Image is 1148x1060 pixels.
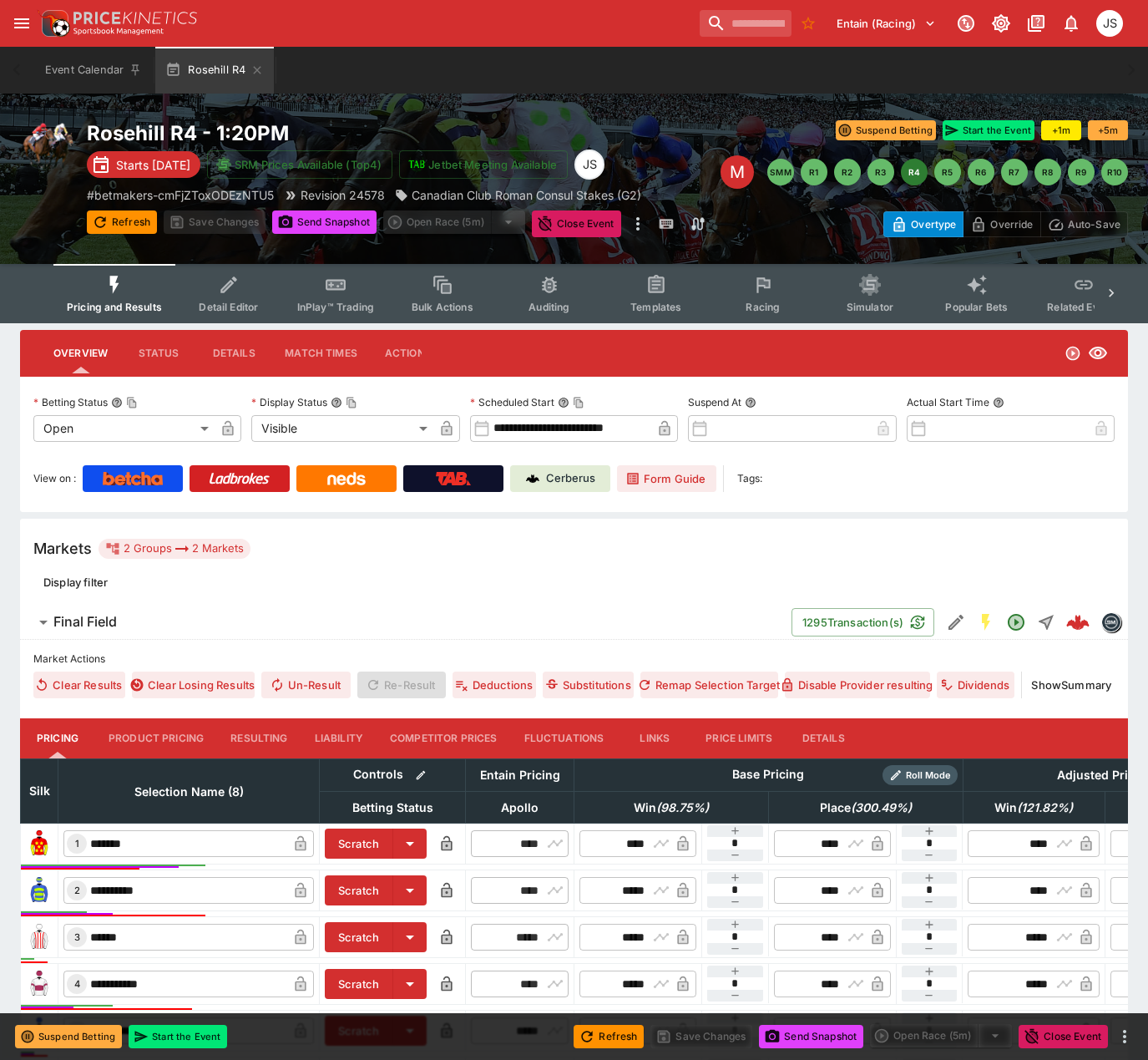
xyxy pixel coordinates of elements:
[67,301,162,313] span: Pricing and Results
[1001,159,1028,185] button: R7
[33,395,108,409] p: Betting Status
[937,672,1014,698] button: Dividends
[1091,5,1128,42] button: John Seaton
[870,1024,1012,1047] div: split button
[399,150,568,179] button: Jetbet Meeting Available
[7,8,37,38] button: open drawer
[1041,120,1081,140] button: +1m
[1017,798,1073,818] em: ( 121.82 %)
[26,830,53,857] img: runner 1
[934,159,961,185] button: R5
[700,10,791,37] input: search
[301,186,385,204] p: Revision 24578
[1066,611,1090,634] div: f84a3920-6fd3-46f9-b682-4bbd09ed0466
[95,718,217,758] button: Product Pricing
[412,301,473,313] span: Bulk Actions
[945,301,1008,313] span: Popular Bets
[331,397,342,408] button: Display StatusCopy To Clipboard
[297,301,374,313] span: InPlay™ Trading
[574,150,604,180] div: John Seaton
[785,672,930,698] button: Disable Provider resulting
[155,47,274,94] button: Rosehill R4
[73,12,197,24] img: PriceKinetics
[795,10,822,37] button: No Bookmarks
[20,120,73,174] img: horse_racing.png
[656,798,709,818] em: ( 98.75 %)
[26,971,53,997] img: runner 4
[21,758,58,823] th: Silk
[116,782,262,802] span: Selection Name (8)
[882,765,958,785] div: Show/hide Price Roll mode configuration.
[103,472,163,485] img: Betcha
[325,922,393,952] button: Scratch
[801,159,827,185] button: R1
[617,718,692,758] button: Links
[87,210,157,234] button: Refresh
[207,150,392,179] button: SRM Prices Available (Top4)
[759,1025,863,1048] button: Send Snapshot
[847,301,893,313] span: Simulator
[71,931,83,943] span: 3
[470,395,554,409] p: Scheduled Start
[786,718,861,758] button: Details
[40,333,121,373] button: Overview
[911,216,956,233] p: Overtype
[1029,672,1115,698] button: ShowSummary
[1115,1027,1135,1047] button: more
[528,301,569,313] span: Auditing
[941,607,971,637] button: Edit Detail
[907,395,989,409] p: Actual Start Time
[986,8,1016,38] button: Toggle light/dark mode
[1001,607,1031,637] button: Open
[1068,216,1120,233] p: Auto-Save
[532,210,621,237] button: Close Event
[453,672,537,698] button: Deductions
[1006,612,1026,632] svg: Open
[395,186,641,204] div: Canadian Club Roman Consul Stakes (G2)
[543,672,634,698] button: Substitutions
[976,798,1091,818] span: Win(121.82%)
[640,672,778,698] button: Remap Selection Target
[721,155,754,189] div: Edit Meeting
[33,672,125,698] button: Clear Results
[791,608,934,637] button: 1295Transaction(s)
[834,159,861,185] button: R2
[53,613,117,631] h6: Final Field
[196,333,271,373] button: Details
[129,1025,227,1048] button: Start the Event
[26,924,53,951] img: runner 3
[71,885,83,896] span: 2
[325,969,393,999] button: Scratch
[867,159,894,185] button: R3
[261,672,351,698] button: Un-Result
[35,47,152,94] button: Event Calendar
[573,397,584,408] button: Copy To Clipboard
[1021,8,1051,38] button: Documentation
[883,211,963,237] button: Overtype
[990,216,1033,233] p: Override
[408,156,425,173] img: jetbet-logo.svg
[737,465,762,492] label: Tags:
[111,397,123,408] button: Betting StatusCopy To Clipboard
[20,606,791,639] button: Final Field
[301,718,377,758] button: Liability
[526,472,539,485] img: Cerberus
[466,791,574,823] th: Apollo
[132,672,255,698] button: Clear Losing Results
[37,7,70,40] img: PriceKinetics Logo
[272,210,377,234] button: Send Snapshot
[1096,10,1123,37] div: John Seaton
[1102,613,1120,631] img: betmakers
[87,120,694,146] h2: Copy To Clipboard
[617,465,716,492] a: Form Guide
[1088,120,1128,140] button: +5m
[71,978,83,990] span: 4
[630,301,681,313] span: Templates
[971,607,1001,637] button: SGM Enabled
[251,415,432,442] div: Visible
[1101,159,1128,185] button: R10
[377,718,511,758] button: Competitor Prices
[209,472,270,485] img: Ladbrokes
[26,877,53,904] img: runner 2
[105,539,244,559] div: 2 Groups 2 Markets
